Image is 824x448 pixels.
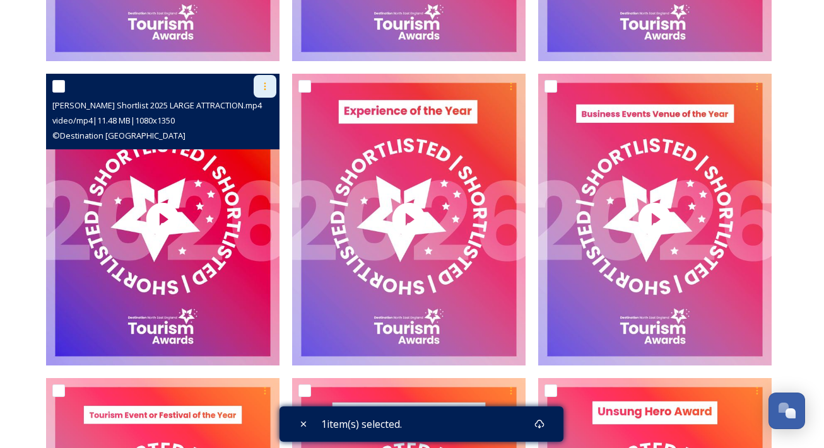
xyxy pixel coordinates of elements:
[52,100,262,111] span: [PERSON_NAME] Shortlist 2025 LARGE ATTRACTION.mp4
[46,74,280,365] img: thumbnail
[52,115,175,126] span: video/mp4 | 11.48 MB | 1080 x 1350
[768,393,805,429] button: Open Chat
[538,74,772,365] img: thumbnail
[292,74,526,365] img: thumbnail
[52,130,185,141] span: © Destination [GEOGRAPHIC_DATA]
[321,416,402,432] span: 1 item(s) selected.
